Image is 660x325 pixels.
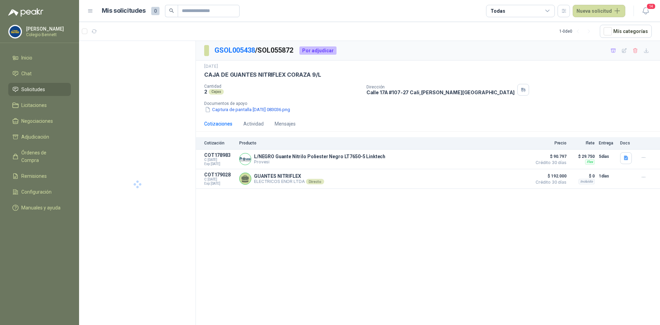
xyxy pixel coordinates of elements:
[559,26,594,37] div: 1 - 0 de 0
[8,170,71,183] a: Remisiones
[8,146,71,167] a: Órdenes de Compra
[21,133,49,141] span: Adjudicación
[21,70,32,77] span: Chat
[620,141,634,145] p: Docs
[8,99,71,112] a: Licitaciones
[26,26,69,31] p: [PERSON_NAME]
[8,115,71,128] a: Negociaciones
[21,204,60,212] span: Manuales y ayuda
[585,159,595,165] div: Flex
[599,172,616,180] p: 1 días
[204,89,207,95] p: 2
[204,158,235,162] span: C: [DATE]
[214,46,255,54] a: GSOL005438
[21,188,52,196] span: Configuración
[599,152,616,161] p: 5 días
[8,130,71,143] a: Adjudicación
[600,25,652,38] button: Mís categorías
[21,101,47,109] span: Licitaciones
[243,120,264,128] div: Actividad
[646,3,656,10] span: 14
[151,7,159,15] span: 0
[8,67,71,80] a: Chat
[204,141,235,145] p: Cotización
[366,89,515,95] p: Calle 17A #107-27 Cali , [PERSON_NAME][GEOGRAPHIC_DATA]
[532,152,566,161] span: $ 90.797
[8,185,71,198] a: Configuración
[532,180,566,184] span: Crédito 30 días
[169,8,174,13] span: search
[204,152,235,158] p: COT178983
[102,6,146,16] h1: Mis solicitudes
[571,141,595,145] p: Flete
[532,161,566,165] span: Crédito 30 días
[571,172,595,180] p: $ 0
[306,179,324,184] div: Directo
[8,8,43,17] img: Logo peakr
[21,86,45,93] span: Solicitudes
[204,71,321,78] p: CAJA DE GUANTES NITRIFLEX CORAZA 9/L
[204,106,291,113] button: Captura de pantalla [DATE] 083036.png
[299,46,337,55] div: Por adjudicar
[240,153,251,165] img: Company Logo
[275,120,296,128] div: Mensajes
[209,89,224,95] div: Cajas
[26,33,69,37] p: Colegio Bennett
[204,162,235,166] span: Exp: [DATE]
[8,51,71,64] a: Inicio
[532,172,566,180] span: $ 192.000
[254,179,324,184] p: ELECTRICOS ENOR LTDA
[9,25,22,38] img: Company Logo
[204,182,235,186] span: Exp: [DATE]
[573,5,625,17] button: Nueva solicitud
[204,101,657,106] p: Documentos de apoyo
[254,159,385,164] p: Provesi
[21,149,64,164] span: Órdenes de Compra
[8,83,71,96] a: Solicitudes
[21,117,53,125] span: Negociaciones
[579,179,595,184] div: Incluido
[204,120,232,128] div: Cotizaciones
[366,85,515,89] p: Dirección
[639,5,652,17] button: 14
[571,152,595,161] p: $ 29.750
[532,141,566,145] p: Precio
[491,7,505,15] div: Todas
[204,172,235,177] p: COT179028
[214,45,294,56] p: / SOL055872
[239,141,528,145] p: Producto
[21,172,47,180] span: Remisiones
[204,63,218,70] p: [DATE]
[254,173,324,179] p: GUANTES NITRIFLEX
[599,141,616,145] p: Entrega
[8,201,71,214] a: Manuales y ayuda
[21,54,32,62] span: Inicio
[204,84,361,89] p: Cantidad
[204,177,235,182] span: C: [DATE]
[254,154,385,159] p: L/NEGRO Guante Nitrilo Poliester Negro LT7650-5 Linktech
